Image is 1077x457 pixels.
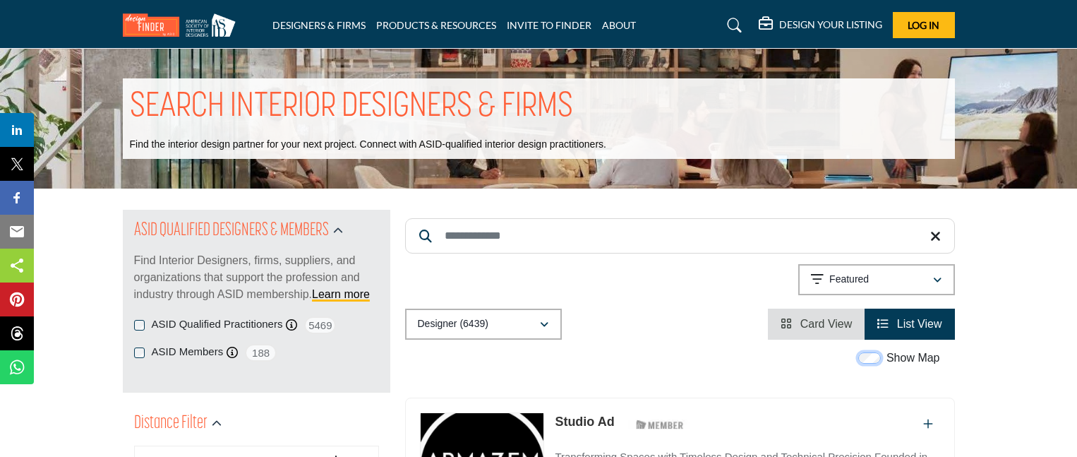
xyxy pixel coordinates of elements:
[781,318,852,330] a: View Card
[134,218,329,244] h2: ASID QUALIFIED DESIGNERS & MEMBERS
[272,19,366,31] a: DESIGNERS & FIRMS
[134,320,145,331] input: ASID Qualified Practitioners checkbox
[893,12,955,38] button: Log In
[798,264,955,295] button: Featured
[312,288,370,300] a: Learn more
[304,316,336,334] span: 5469
[602,19,636,31] a: ABOUT
[877,318,941,330] a: View List
[130,85,573,129] h1: SEARCH INTERIOR DESIGNERS & FIRMS
[897,318,942,330] span: List View
[507,19,591,31] a: INVITE TO FINDER
[134,348,145,358] input: ASID Members checkbox
[829,273,869,287] p: Featured
[628,416,692,434] img: ASID Members Badge Icon
[923,418,933,430] a: Add To List
[886,350,940,367] label: Show Map
[759,17,882,34] div: DESIGN YOUR LISTING
[714,14,751,37] a: Search
[555,413,614,432] p: Studio Ad
[130,138,606,152] p: Find the interior design partner for your next project. Connect with ASID-qualified interior desi...
[152,344,224,360] label: ASID Members
[779,18,882,31] h5: DESIGN YOUR LISTING
[134,252,379,303] p: Find Interior Designers, firms, suppliers, and organizations that support the profession and indu...
[405,218,955,254] input: Search Keyword
[800,318,853,330] span: Card View
[405,309,562,340] button: Designer (6439)
[152,316,283,333] label: ASID Qualified Practitioners
[245,344,277,362] span: 188
[768,309,865,340] li: Card View
[555,415,614,429] a: Studio Ad
[376,19,496,31] a: PRODUCTS & RESOURCES
[865,309,954,340] li: List View
[123,13,243,37] img: Site Logo
[418,317,488,331] p: Designer (6439)
[134,411,207,437] h2: Distance Filter
[908,19,939,31] span: Log In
